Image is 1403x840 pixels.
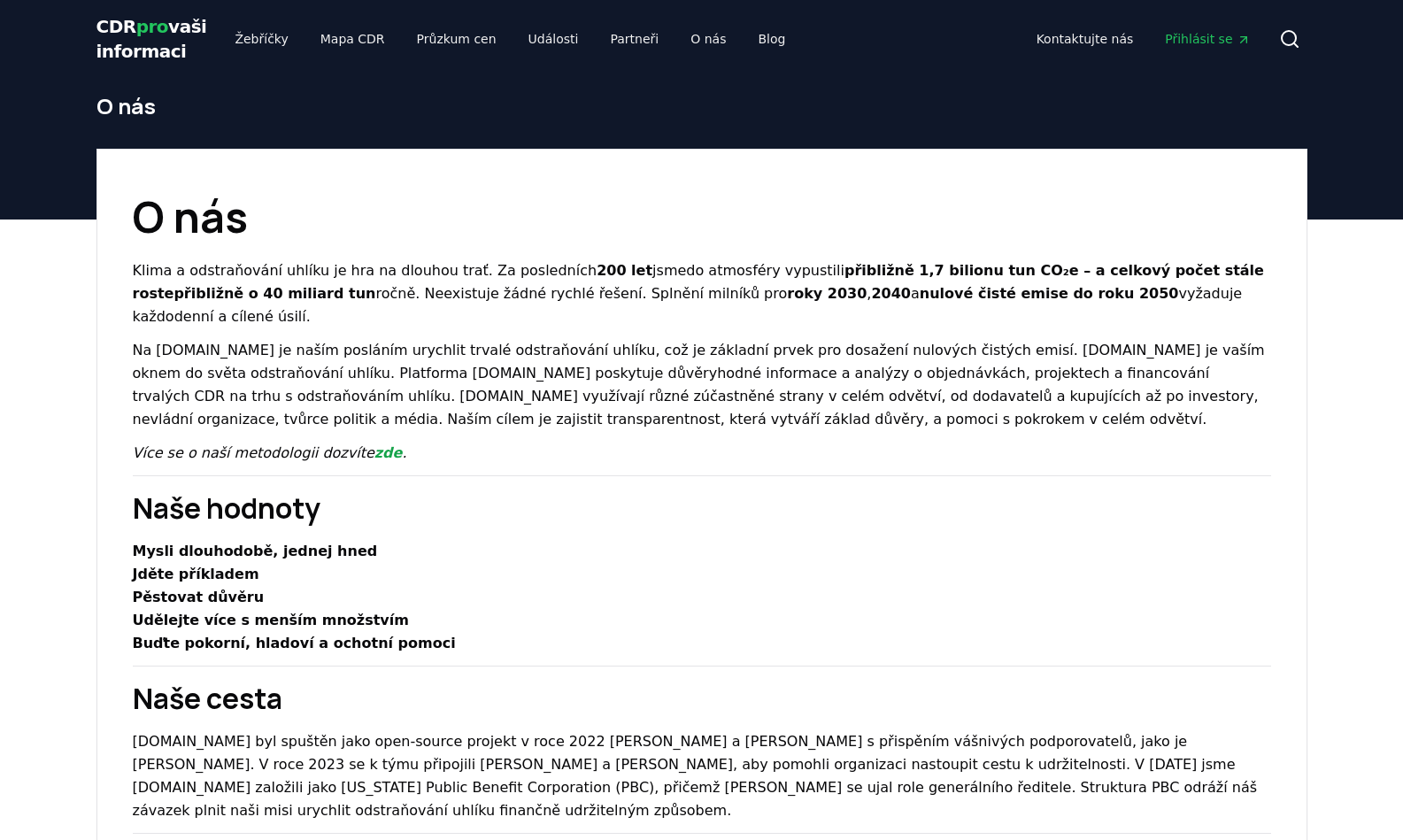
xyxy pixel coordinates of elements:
a: O nás [676,23,740,55]
font: a [911,285,920,302]
font: Mysli dlouhodobě, jednej hned [133,543,378,559]
font: Průzkum cen [417,32,497,46]
font: přibližně 1,7 bilionu tun CO₂e – a celkový počet stále roste [133,262,1264,302]
font: 2040 [871,285,911,302]
font: ročně. Neexistuje žádné rychlé řešení. Splnění milníků pro [375,285,787,302]
font: Naše cesta [133,679,282,718]
a: Kontaktujte nás [1022,23,1148,55]
a: Události [514,23,593,55]
font: pro [136,16,168,37]
font: nulové čisté emise do roku 2050 [920,285,1179,302]
font: Více se o naší metodologii dozvíte [133,444,374,461]
font: Naše hodnoty [133,489,320,528]
font: O nás [133,188,248,245]
a: zde [374,444,403,461]
a: Mapa CDR [306,23,399,55]
a: Blog [744,23,799,55]
font: , [867,285,871,302]
a: Partneři [596,23,673,55]
font: . [402,444,406,461]
font: O nás [96,91,156,120]
font: O nás [690,32,726,46]
font: Partneři [610,32,659,46]
font: Blog [758,32,785,46]
font: Buďte pokorní, hladoví a ochotní pomoci [133,635,456,651]
nav: Hlavní [1022,23,1265,55]
font: Na [DOMAIN_NAME] je naším posláním urychlit trvalé odstraňování uhlíku, což je základní prvek pro... [133,342,1265,428]
font: Klima a odstraňování uhlíku je hra na dlouhou trať. Za posledních [133,262,597,279]
a: Přihlásit se [1151,23,1264,55]
font: Kontaktujte nás [1037,32,1134,46]
font: do atmosféry vypustili [686,262,844,279]
font: [DOMAIN_NAME] byl spuštěn jako open-source projekt v roce 2022 [PERSON_NAME] a [PERSON_NAME] s př... [133,733,1258,819]
font: přibližně o 40 miliard tun [173,285,375,302]
a: Průzkum cen [403,23,511,55]
a: Žebříčky [220,23,302,55]
font: 200 let [597,262,652,279]
font: Přihlásit se [1165,32,1232,46]
font: Jděte příkladem [133,566,259,582]
font: Pěstovat důvěru [133,589,265,605]
font: CDR [96,16,136,37]
font: Události [528,32,579,46]
nav: Hlavní [220,23,799,55]
font: Žebříčky [235,32,288,46]
font: roky 2030 [787,285,867,302]
a: CDRprovaši informaci [96,14,207,64]
font: Udělejte více s menším množstvím [133,612,409,628]
font: jsme [652,262,686,279]
font: Mapa CDR [320,32,385,46]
